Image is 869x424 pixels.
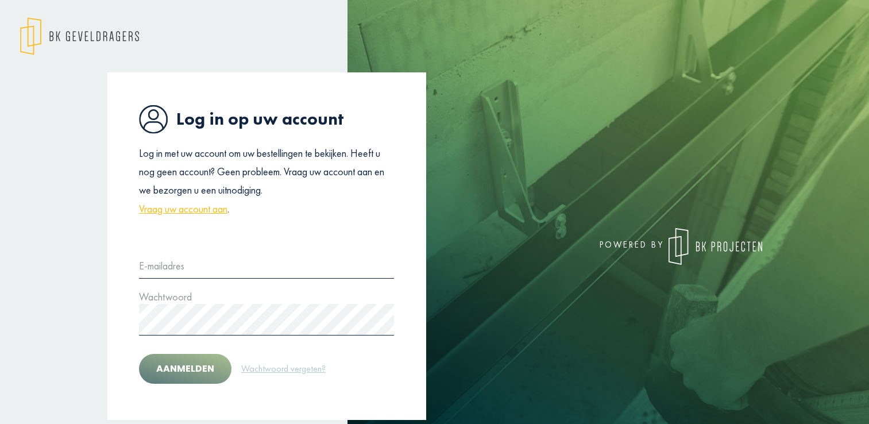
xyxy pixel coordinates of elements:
img: logo [669,228,762,265]
a: Wachtwoord vergeten? [241,361,326,376]
div: powered by [443,228,762,265]
button: Aanmelden [139,354,231,384]
img: icon [139,105,168,134]
label: Wachtwoord [139,288,192,306]
h1: Log in op uw account [139,105,394,134]
p: Log in met uw account om uw bestellingen te bekijken. Heeft u nog geen account? Geen probleem. Vr... [139,144,394,219]
img: logo [20,17,139,55]
a: Vraag uw account aan [139,200,227,218]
